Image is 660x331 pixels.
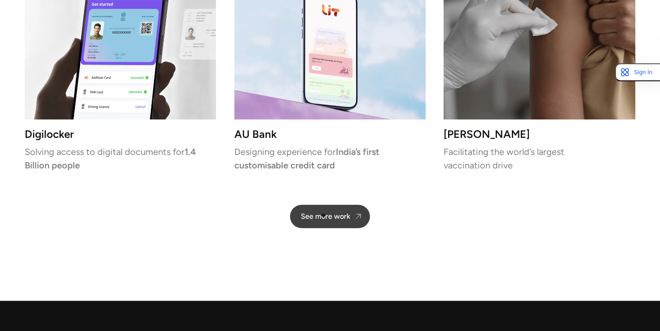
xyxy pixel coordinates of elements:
div: See more work [301,212,350,221]
p: Solving access to digital documents for [25,149,216,168]
p: Facilitating the world’s largest vaccination drive [444,149,635,168]
h3: [PERSON_NAME] [444,130,635,138]
a: See more work [290,205,370,228]
p: Designing experience for [234,149,426,168]
h3: AU Bank [234,130,426,138]
h3: Digilocker [25,130,216,138]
